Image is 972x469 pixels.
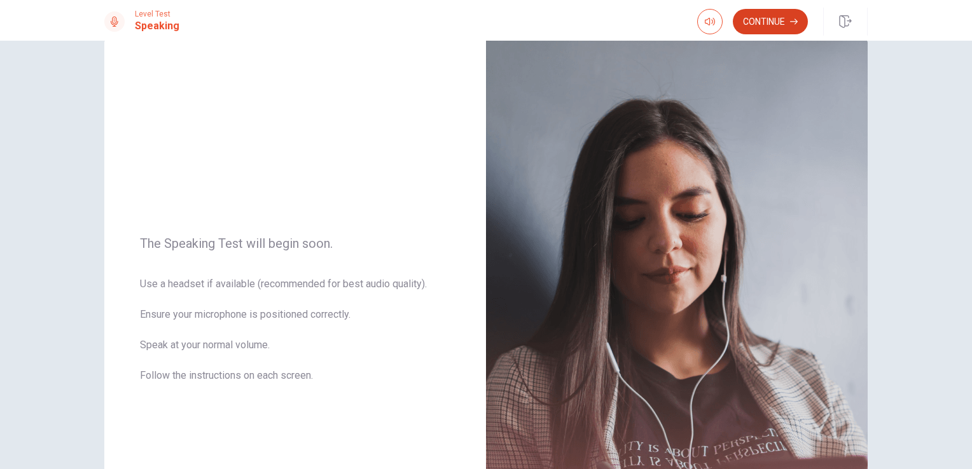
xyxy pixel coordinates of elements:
button: Continue [733,9,808,34]
span: Level Test [135,10,179,18]
span: Use a headset if available (recommended for best audio quality). Ensure your microphone is positi... [140,276,450,398]
h1: Speaking [135,18,179,34]
span: The Speaking Test will begin soon. [140,236,450,251]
